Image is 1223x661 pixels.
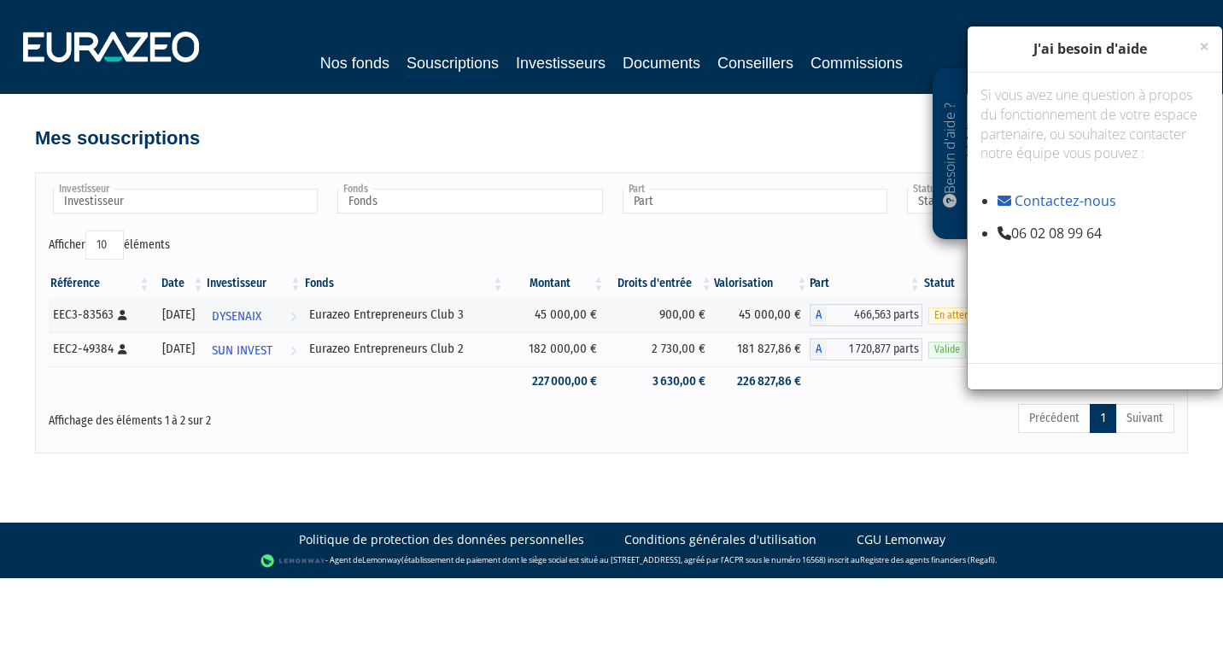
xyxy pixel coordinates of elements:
[516,51,606,75] a: Investisseurs
[362,554,401,565] a: Lemonway
[714,366,810,396] td: 226 827,86 €
[922,269,1115,298] th: Statut : activer pour trier la colonne par ordre d&eacute;croissant
[1199,34,1209,58] span: ×
[810,338,827,360] span: A
[810,338,922,360] div: A - Eurazeo Entrepreneurs Club 2
[606,269,713,298] th: Droits d'entrée: activer pour trier la colonne par ordre croissant
[151,269,205,298] th: Date: activer pour trier la colonne par ordre croissant
[860,554,995,565] a: Registre des agents financiers (Regafi)
[857,531,945,548] a: CGU Lemonway
[606,298,713,332] td: 900,00 €
[928,307,1075,324] span: En attente VL et avis d'opération
[714,298,810,332] td: 45 000,00 €
[810,304,922,326] div: A - Eurazeo Entrepreneurs Club 3
[714,269,810,298] th: Valorisation: activer pour trier la colonne par ordre croissant
[212,335,272,366] span: SUN INVEST
[810,269,922,298] th: Part: activer pour trier la colonne par ordre croissant
[212,301,261,332] span: DYSENAIX
[157,306,199,324] div: [DATE]
[205,269,302,298] th: Investisseur: activer pour trier la colonne par ordre croissant
[17,553,1206,570] div: - Agent de (établissement de paiement dont le siège social est situé au [STREET_ADDRESS], agréé p...
[309,306,500,324] div: Eurazeo Entrepreneurs Club 3
[810,51,903,75] a: Commissions
[407,51,499,78] a: Souscriptions
[320,51,389,75] a: Nos fonds
[998,224,1209,243] li: 06 02 08 99 64
[290,301,296,332] i: Voir l'investisseur
[968,26,1222,73] div: J'ai besoin d'aide
[1015,191,1116,210] a: Contactez-nous
[940,78,960,231] p: Besoin d'aide ?
[623,51,700,75] a: Documents
[157,340,199,358] div: [DATE]
[118,344,127,354] i: [Français] Personne physique
[299,531,584,548] a: Politique de protection des données personnelles
[53,306,145,324] div: EEC3-83563
[714,332,810,366] td: 181 827,86 €
[309,340,500,358] div: Eurazeo Entrepreneurs Club 2
[49,269,151,298] th: Référence : activer pour trier la colonne par ordre croissant
[303,269,506,298] th: Fonds: activer pour trier la colonne par ordre croissant
[827,338,922,360] span: 1 720,877 parts
[290,335,296,366] i: Voir l'investisseur
[205,332,302,366] a: SUN INVEST
[118,310,127,320] i: [Français] Personne physique
[49,231,170,260] label: Afficher éléments
[506,332,606,366] td: 182 000,00 €
[35,128,200,149] h4: Mes souscriptions
[717,51,793,75] a: Conseillers
[23,32,199,62] img: 1732889491-logotype_eurazeo_blanc_rvb.png
[827,304,922,326] span: 466,563 parts
[205,298,302,332] a: DYSENAIX
[53,340,145,358] div: EEC2-49384
[624,531,816,548] a: Conditions générales d'utilisation
[606,332,713,366] td: 2 730,00 €
[506,269,606,298] th: Montant: activer pour trier la colonne par ordre croissant
[85,231,124,260] select: Afficheréléments
[606,366,713,396] td: 3 630,00 €
[506,366,606,396] td: 227 000,00 €
[49,402,503,430] div: Affichage des éléments 1 à 2 sur 2
[980,85,1209,183] p: Si vous avez une question à propos du fonctionnement de votre espace partenaire, ou souhaitez con...
[810,304,827,326] span: A
[506,298,606,332] td: 45 000,00 €
[928,342,966,358] span: Valide
[260,553,326,570] img: logo-lemonway.png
